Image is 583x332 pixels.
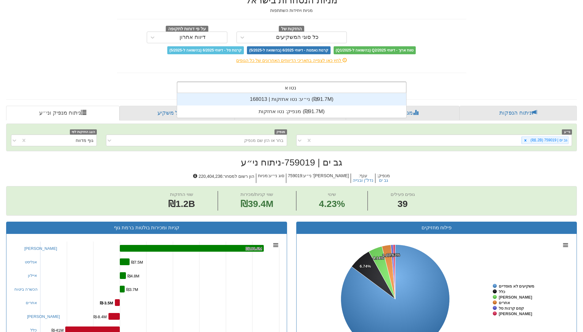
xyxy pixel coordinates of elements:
div: דיווח אחרון [180,34,206,40]
span: שינוי [328,192,336,197]
span: הצג החזקות לפי [70,129,97,135]
span: שווי החזקות [170,192,193,197]
span: קרנות סל - דיווחי 6/2025 (בהשוואה ל-5/2025) [167,46,244,54]
div: בחר או הזן שם מנפיק [244,137,284,143]
tspan: 0.63% [389,253,400,257]
h2: גב ים | 759019 - ניתוח ני״ע [6,157,577,167]
h5: מנפיק : [375,174,392,183]
span: שווי קניות/מכירות [240,192,273,197]
tspan: ₪108.6M [246,246,262,251]
h5: ענף : [350,174,375,183]
tspan: אחרים [499,300,510,305]
tspan: [PERSON_NAME] [499,295,532,300]
h5: [PERSON_NAME]' ני״ע : 759019 [286,174,350,183]
button: גב ים [379,178,388,183]
tspan: ₪3.7M [126,287,138,292]
div: גוף מדווח [76,137,93,143]
tspan: 6.74% [360,264,371,269]
tspan: משקיעים לא מוסדיים [499,284,534,288]
tspan: כלל [499,289,505,294]
tspan: ₪-3.5M [100,301,113,305]
tspan: קסם קרנות סל [499,306,524,311]
span: ני״ע [562,129,572,135]
a: אנליסט [25,260,37,264]
a: [PERSON_NAME] [25,246,57,251]
a: ניתוח הנפקות [460,106,577,120]
div: לחץ כאן לצפייה בתאריכי הדיווחים האחרונים של כל הגופים [112,57,471,63]
tspan: 2.67% [382,253,394,258]
span: 39 [391,197,415,211]
div: grid [177,93,406,118]
span: ₪39.4M [240,199,273,209]
a: [PERSON_NAME] [27,314,60,319]
span: על פי דוחות לתקופה [166,26,208,32]
div: כל סוגי המשקיעים [276,34,319,40]
span: החזקות של [279,26,305,32]
a: איילון [28,273,37,278]
a: הכשרה ביטוח [14,287,38,292]
tspan: ₪7.5M [131,260,143,265]
tspan: [PERSON_NAME] [499,311,532,316]
span: טווח ארוך - דיווחי Q2/2025 (בהשוואה ל-Q1/2025) [334,46,416,54]
span: ₪1.2B [168,199,195,209]
div: גב ים | 759019 (₪1.2B) [529,137,568,144]
h5: הון רשום למסחר : 220,404,236 [191,174,256,183]
h5: מניות ויחידות השתתפות [117,8,466,13]
a: ניתוח מנפיק וני״ע [6,106,119,120]
button: נדל"ן ובנייה [353,178,373,183]
a: אחרים [26,300,37,305]
span: קרנות נאמנות - דיווחי 6/2025 (בהשוואה ל-5/2025) [247,46,330,54]
span: מנפיק [274,129,287,135]
tspan: 0.63% [387,253,398,257]
div: מנפיק: ‏נטו אחזקות ‎(₪91.7M)‎ [177,105,406,118]
h3: פילוח מחזיקים [301,225,572,231]
h3: קניות ומכירות בולטות ברמת גוף [11,225,282,231]
span: 4.23% [319,197,345,211]
a: פרופיל משקיע [119,106,235,120]
tspan: 4.14% [373,256,384,260]
h5: סוג ני״ע : מניות [256,174,286,183]
div: ני״ע: ‏נטו אחזקות | 168013 ‎(₪91.7M)‎ [177,93,406,105]
tspan: ₪4.8M [127,274,139,278]
span: גופים פעילים [391,192,415,197]
tspan: ₪-8.4M [93,315,107,319]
